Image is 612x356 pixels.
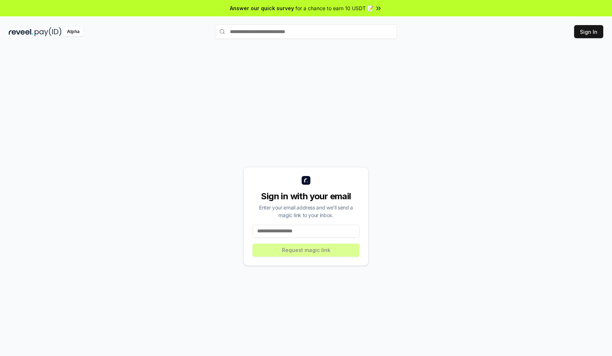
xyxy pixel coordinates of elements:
[63,27,83,36] div: Alpha
[295,4,373,12] span: for a chance to earn 10 USDT 📝
[35,27,62,36] img: pay_id
[252,191,360,202] div: Sign in with your email
[9,27,33,36] img: reveel_dark
[574,25,603,38] button: Sign In
[230,4,294,12] span: Answer our quick survey
[252,204,360,219] div: Enter your email address and we’ll send a magic link to your inbox.
[302,176,310,185] img: logo_small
